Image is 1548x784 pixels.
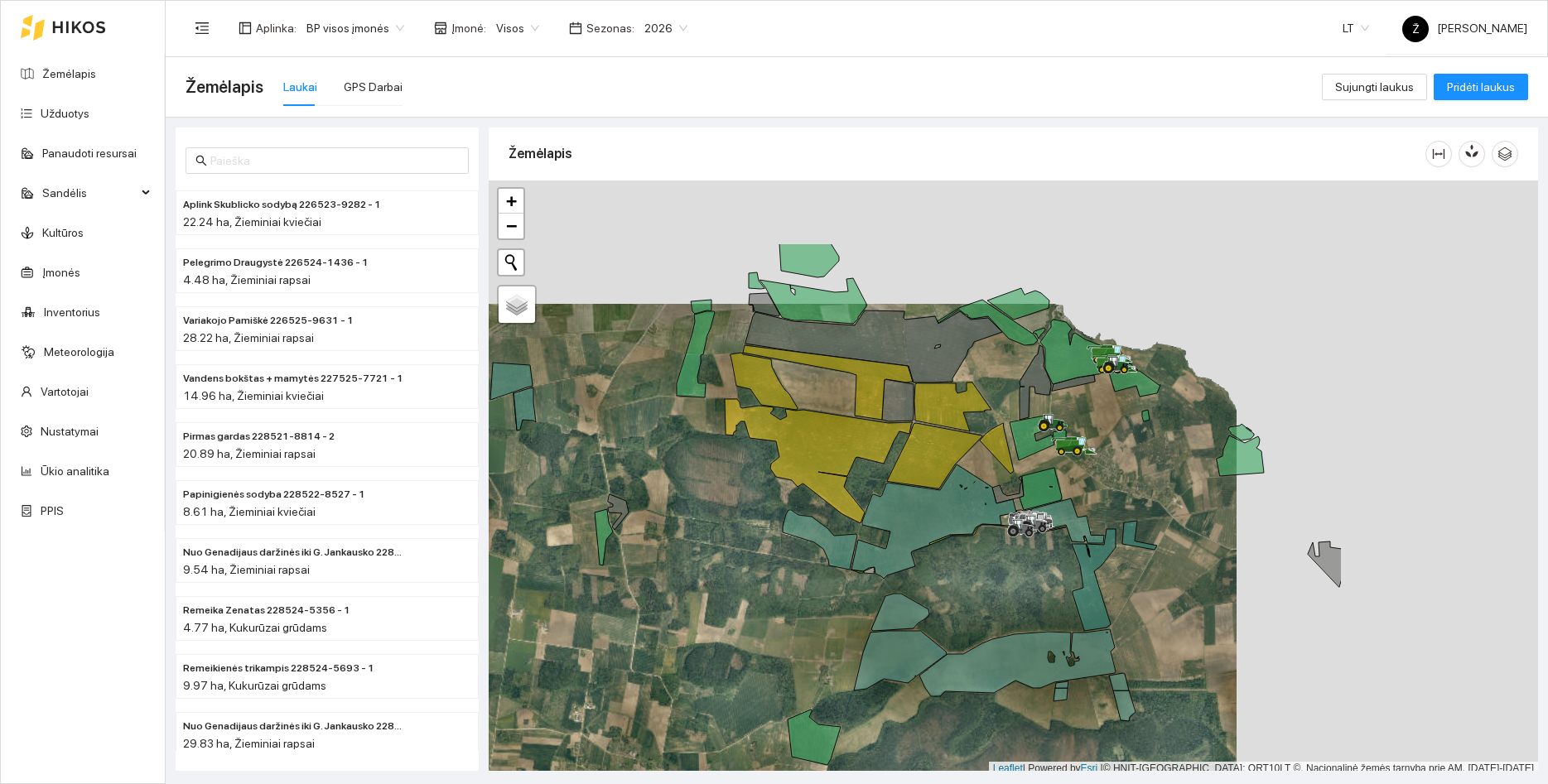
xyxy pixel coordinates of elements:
a: Layers [499,286,535,323]
span: 22.24 ha, Žieminiai kviečiai [183,215,321,228]
a: Zoom in [499,189,523,214]
span: + [506,190,517,211]
a: Įmonės [42,266,80,279]
span: LT [1343,16,1369,41]
span: Visos [496,16,539,41]
a: Vartotojai [41,385,89,398]
span: Sujungti laukus [1335,78,1414,96]
span: 4.77 ha, Kukurūzai grūdams [183,621,327,634]
a: Inventorius [44,305,100,319]
span: column-width [1426,147,1451,161]
span: Įmonė : [451,19,486,37]
span: Sandėlis [42,176,137,209]
a: Meteorologija [44,345,114,358]
span: BP visos įmonės [306,16,404,41]
button: Initiate a new search [499,250,523,275]
div: GPS Darbai [344,78,403,96]
span: Papinigienės sodyba 228522-8527 - 1 [183,487,365,503]
a: Zoom out [499,214,523,238]
span: layout [239,22,252,35]
a: Ūkio analitika [41,464,109,478]
span: 14.96 ha, Žieminiai kviečiai [183,389,324,402]
span: Nuo Genadijaus daržinės iki G. Jankausko 228522-8527 - 4 [183,719,405,734]
a: Panaudoti resursai [42,147,137,160]
span: 28.22 ha, Žieminiai rapsai [183,331,314,344]
span: Nuo Genadijaus daržinės iki G. Jankausko 228522-8527 - 2 [183,545,405,560]
div: Žemėlapis [509,130,1425,177]
a: Užduotys [41,107,89,120]
span: menu-fold [195,21,210,36]
span: | [1101,762,1103,774]
a: Nustatymai [41,425,99,438]
input: Paieška [210,152,459,170]
span: Remeikienės trikampis 228524-5693 - 1 [183,661,374,676]
button: Pridėti laukus [1434,74,1528,100]
div: Laukai [283,78,317,96]
button: Sujungti laukus [1322,74,1427,100]
a: Leaflet [993,762,1023,774]
span: 9.54 ha, Žieminiai rapsai [183,563,310,576]
span: 8.61 ha, Žieminiai kviečiai [183,505,316,518]
span: Aplink Skublicko sodybą 226523-9282 - 1 [183,197,381,213]
span: Pridėti laukus [1447,78,1515,96]
div: | Powered by © HNIT-[GEOGRAPHIC_DATA]; ORT10LT ©, Nacionalinė žemės tarnyba prie AM, [DATE]-[DATE] [989,762,1538,776]
a: Kultūros [42,226,84,239]
span: 9.97 ha, Kukurūzai grūdams [183,679,326,692]
span: Variakojo Pamiškė 226525-9631 - 1 [183,313,354,329]
span: shop [434,22,447,35]
span: Remeika Zenatas 228524-5356 - 1 [183,603,350,618]
span: [PERSON_NAME] [1402,22,1527,35]
span: Ž [1412,16,1420,42]
a: PPIS [41,504,64,517]
a: Esri [1081,762,1098,774]
button: menu-fold [186,12,219,45]
span: 29.83 ha, Žieminiai rapsai [183,737,315,750]
a: Pridėti laukus [1434,80,1528,94]
span: Pirmas gardas 228521-8814 - 2 [183,429,335,445]
span: 2026 [644,16,687,41]
span: search [195,155,207,166]
span: 20.89 ha, Žieminiai rapsai [183,447,316,460]
span: 4.48 ha, Žieminiai rapsai [183,273,311,286]
span: − [506,215,517,236]
span: calendar [569,22,582,35]
span: Sezonas : [586,19,634,37]
span: Žemėlapis [186,74,263,100]
button: column-width [1425,141,1452,167]
span: Vandens bokštas + mamytės 227525-7721 - 1 [183,371,403,387]
a: Sujungti laukus [1322,80,1427,94]
span: Aplinka : [256,19,297,37]
span: Pelegrimo Draugystė 226524-1436 - 1 [183,255,369,271]
a: Žemėlapis [42,67,96,80]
